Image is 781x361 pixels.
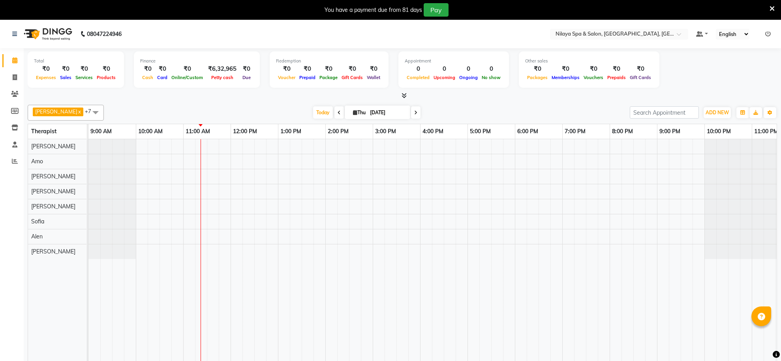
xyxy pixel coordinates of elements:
[140,75,155,80] span: Cash
[610,126,635,137] a: 8:00 PM
[706,110,729,115] span: ADD NEW
[525,64,550,74] div: ₹0
[326,126,351,137] a: 2:00 PM
[34,64,58,74] div: ₹0
[31,173,75,180] span: [PERSON_NAME]
[748,329,773,353] iframe: chat widget
[525,75,550,80] span: Packages
[35,108,77,115] span: [PERSON_NAME]
[58,64,73,74] div: ₹0
[34,58,118,64] div: Total
[31,233,43,240] span: Alen
[605,64,628,74] div: ₹0
[325,6,422,14] div: You have a payment due from 81 days
[231,126,259,137] a: 12:00 PM
[31,128,56,135] span: Therapist
[340,64,365,74] div: ₹0
[73,64,95,74] div: ₹0
[317,64,340,74] div: ₹0
[34,75,58,80] span: Expenses
[457,64,480,74] div: 0
[468,126,493,137] a: 5:00 PM
[365,75,382,80] span: Wallet
[240,64,253,74] div: ₹0
[405,58,503,64] div: Appointment
[31,218,44,225] span: Sofia
[457,75,480,80] span: Ongoing
[240,75,253,80] span: Due
[95,64,118,74] div: ₹0
[169,64,205,74] div: ₹0
[405,75,432,80] span: Completed
[515,126,540,137] a: 6:00 PM
[704,107,731,118] button: ADD NEW
[405,64,432,74] div: 0
[155,64,169,74] div: ₹0
[480,75,503,80] span: No show
[85,108,97,114] span: +7
[480,64,503,74] div: 0
[31,158,43,165] span: Amo
[705,126,733,137] a: 10:00 PM
[317,75,340,80] span: Package
[20,23,74,45] img: logo
[657,126,682,137] a: 9:00 PM
[73,75,95,80] span: Services
[351,110,368,115] span: Thu
[276,58,382,64] div: Redemption
[184,126,212,137] a: 11:00 AM
[752,126,780,137] a: 11:00 PM
[582,64,605,74] div: ₹0
[136,126,165,137] a: 10:00 AM
[31,248,75,255] span: [PERSON_NAME]
[432,75,457,80] span: Upcoming
[550,64,582,74] div: ₹0
[432,64,457,74] div: 0
[297,75,317,80] span: Prepaid
[313,106,333,119] span: Today
[278,126,303,137] a: 1:00 PM
[582,75,605,80] span: Vouchers
[31,143,75,150] span: [PERSON_NAME]
[169,75,205,80] span: Online/Custom
[95,75,118,80] span: Products
[31,203,75,210] span: [PERSON_NAME]
[373,126,398,137] a: 3:00 PM
[368,107,407,119] input: 2025-09-04
[365,64,382,74] div: ₹0
[31,188,75,195] span: [PERSON_NAME]
[205,64,240,74] div: ₹6,32,965
[88,126,114,137] a: 9:00 AM
[276,75,297,80] span: Voucher
[421,126,445,137] a: 4:00 PM
[424,3,449,17] button: Pay
[209,75,235,80] span: Petty cash
[276,64,297,74] div: ₹0
[550,75,582,80] span: Memberships
[340,75,365,80] span: Gift Cards
[630,106,699,119] input: Search Appointment
[77,108,81,115] a: x
[155,75,169,80] span: Card
[605,75,628,80] span: Prepaids
[140,64,155,74] div: ₹0
[563,126,588,137] a: 7:00 PM
[87,23,122,45] b: 08047224946
[140,58,253,64] div: Finance
[58,75,73,80] span: Sales
[628,64,653,74] div: ₹0
[525,58,653,64] div: Other sales
[297,64,317,74] div: ₹0
[628,75,653,80] span: Gift Cards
